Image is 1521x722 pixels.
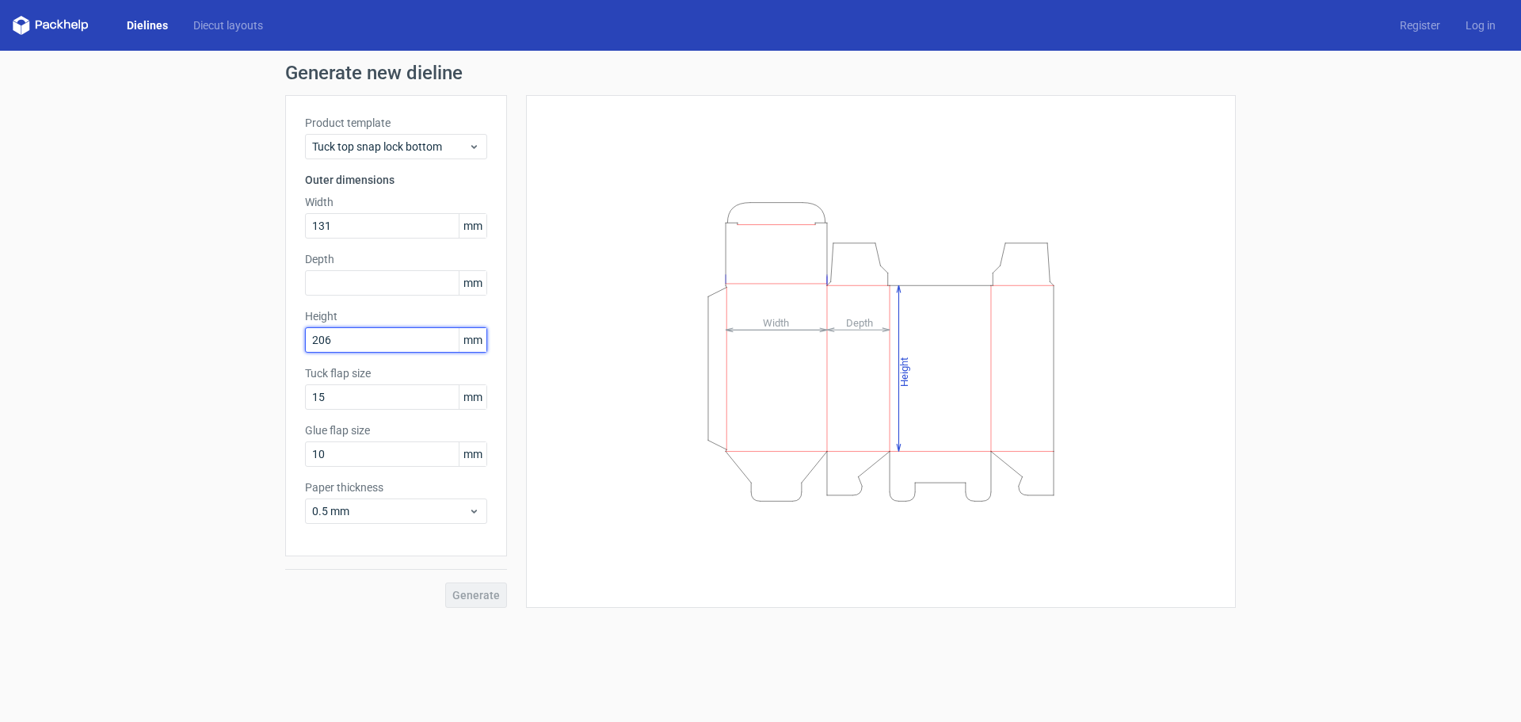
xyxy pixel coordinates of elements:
label: Height [305,308,487,324]
label: Width [305,194,487,210]
label: Depth [305,251,487,267]
span: mm [459,328,486,352]
span: mm [459,271,486,295]
tspan: Height [898,357,910,386]
label: Paper thickness [305,479,487,495]
label: Glue flap size [305,422,487,438]
tspan: Width [763,316,789,328]
span: mm [459,385,486,409]
h3: Outer dimensions [305,172,487,188]
a: Register [1387,17,1453,33]
a: Diecut layouts [181,17,276,33]
a: Log in [1453,17,1508,33]
h1: Generate new dieline [285,63,1236,82]
label: Tuck flap size [305,365,487,381]
label: Product template [305,115,487,131]
tspan: Depth [846,316,873,328]
a: Dielines [114,17,181,33]
span: mm [459,442,486,466]
span: Tuck top snap lock bottom [312,139,468,155]
span: 0.5 mm [312,503,468,519]
span: mm [459,214,486,238]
